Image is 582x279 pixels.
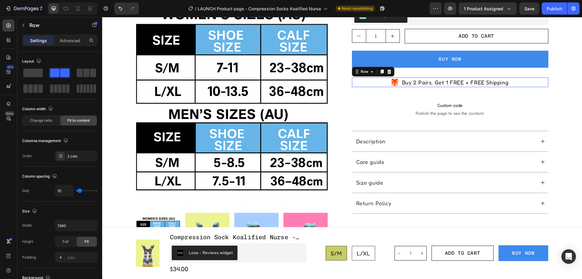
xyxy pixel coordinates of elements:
iframe: Design area [102,17,582,279]
button: Publish [542,2,567,15]
span: LAUNCH Product page - Compression Socks Koalified Nurse [198,5,321,12]
input: quantity [264,12,284,26]
div: Column spacing [22,172,58,181]
p: Description [254,120,284,129]
button: Add to cart [303,12,446,26]
div: Publish [547,5,562,12]
button: 7 [2,2,45,15]
input: Auto [55,185,73,196]
div: Add to cart [356,15,392,23]
span: Change ratio [30,118,52,123]
span: 1 product assigned [464,5,503,12]
p: Return Policy [254,182,289,191]
p: Care guide [254,141,283,149]
span: L/XL [255,233,268,240]
p: Size guide [254,161,281,170]
span: Need republishing [342,6,373,11]
span: Full [62,239,69,244]
div: BUY NOW [336,39,359,46]
div: BUY NOW [410,233,432,240]
span: Fit [85,239,89,244]
span: / [195,5,196,12]
div: Columns management [22,137,69,145]
div: Layout [22,57,42,66]
button: Save [519,2,539,15]
span: Save [524,6,534,11]
div: Row [257,52,267,57]
button: 1 product assigned [459,2,517,15]
div: Open Intercom Messenger [561,249,576,264]
span: Custom code [250,85,446,92]
div: Add to cart [343,233,378,240]
button: increment [284,12,297,26]
button: Add to cart [329,229,392,244]
button: increment [316,229,324,243]
div: Add... [67,255,96,260]
div: 450 [6,65,15,70]
div: Size [22,207,38,216]
div: Padding [22,255,36,260]
div: Beta [5,111,15,116]
button: decrement [293,229,301,243]
span: S/M [229,233,239,240]
input: Auto [55,220,97,231]
div: Height [22,239,33,244]
span: Publish the page to see the content. [250,93,446,99]
button: BUY NOW [250,34,446,51]
div: Column width [22,105,54,113]
p: Row [29,22,81,29]
span: Fit to content [67,118,90,123]
p: 7 [40,5,42,12]
p: Buy 2 Pairs, Get 1 FREE + FREE Shipping [300,61,406,70]
div: Gap [22,188,29,193]
div: Order [22,153,32,159]
div: Width [22,223,32,228]
div: Undo/Redo [114,2,139,15]
div: 2 cols [67,154,96,159]
p: Settings [30,37,47,44]
p: Advanced [60,37,80,44]
button: decrement [250,12,264,26]
button: BUY NOW [396,228,446,244]
input: quantity [301,229,316,243]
